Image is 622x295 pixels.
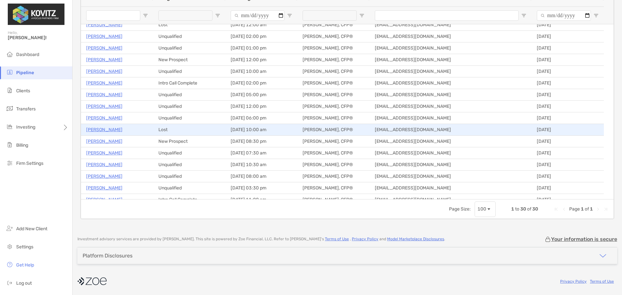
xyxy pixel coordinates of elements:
[86,114,122,122] p: [PERSON_NAME]
[77,274,107,289] img: company logo
[532,112,604,124] div: [DATE]
[86,126,122,134] a: [PERSON_NAME]
[225,54,297,65] div: [DATE] 12:00 pm
[297,159,370,170] div: [PERSON_NAME], CFP®
[6,159,14,167] img: firm-settings icon
[86,21,122,29] p: [PERSON_NAME]
[86,44,122,52] p: [PERSON_NAME]
[8,35,68,40] span: [PERSON_NAME]!
[532,66,604,77] div: [DATE]
[225,159,297,170] div: [DATE] 10:30 am
[225,124,297,135] div: [DATE] 10:00 am
[387,237,444,241] a: Model Marketplace Disclosures
[370,112,532,124] div: [EMAIL_ADDRESS][DOMAIN_NAME]
[86,137,122,145] a: [PERSON_NAME]
[532,89,604,100] div: [DATE]
[581,206,584,212] span: 1
[225,89,297,100] div: [DATE] 05:00 pm
[593,13,599,18] button: Open Filter Menu
[153,136,225,147] div: New Prospect
[532,54,604,65] div: [DATE]
[297,77,370,89] div: [PERSON_NAME], CFP®
[6,50,14,58] img: dashboard icon
[370,19,532,30] div: [EMAIL_ADDRESS][DOMAIN_NAME]
[153,77,225,89] div: Intro Call Complete
[153,182,225,194] div: Unqualified
[77,237,445,242] p: Investment advisory services are provided by [PERSON_NAME] . This site is powered by Zoe Financia...
[370,77,532,89] div: [EMAIL_ADDRESS][DOMAIN_NAME]
[153,19,225,30] div: Lost
[153,171,225,182] div: Unqualified
[16,262,34,268] span: Get Help
[225,31,297,42] div: [DATE] 02:00 pm
[86,102,122,110] a: [PERSON_NAME]
[370,136,532,147] div: [EMAIL_ADDRESS][DOMAIN_NAME]
[86,184,122,192] a: [PERSON_NAME]
[16,280,32,286] span: Log out
[86,161,122,169] a: [PERSON_NAME]
[153,112,225,124] div: Unqualified
[83,253,132,259] div: Platform Disclosures
[511,206,514,212] span: 1
[225,19,297,30] div: [DATE] 12:00 am
[297,66,370,77] div: [PERSON_NAME], CFP®
[532,159,604,170] div: [DATE]
[551,236,617,242] p: Your information is secure
[297,54,370,65] div: [PERSON_NAME], CFP®
[297,194,370,205] div: [PERSON_NAME], CFP®
[297,19,370,30] div: [PERSON_NAME], CFP®
[370,182,532,194] div: [EMAIL_ADDRESS][DOMAIN_NAME]
[225,136,297,147] div: [DATE] 08:30 pm
[153,159,225,170] div: Unqualified
[370,194,532,205] div: [EMAIL_ADDRESS][DOMAIN_NAME]
[560,279,587,284] a: Privacy Policy
[215,13,220,18] button: Open Filter Menu
[590,206,593,212] span: 1
[297,147,370,159] div: [PERSON_NAME], CFP®
[297,124,370,135] div: [PERSON_NAME], CFP®
[532,31,604,42] div: [DATE]
[225,194,297,205] div: [DATE] 11:00 am
[595,207,601,212] div: Next Page
[225,42,297,54] div: [DATE] 01:00 pm
[86,172,122,180] a: [PERSON_NAME]
[532,171,604,182] div: [DATE]
[561,207,567,212] div: Previous Page
[225,66,297,77] div: [DATE] 10:00 am
[370,66,532,77] div: [EMAIL_ADDRESS][DOMAIN_NAME]
[86,149,122,157] a: [PERSON_NAME]
[6,123,14,130] img: investing icon
[86,91,122,99] a: [PERSON_NAME]
[86,32,122,40] a: [PERSON_NAME]
[225,77,297,89] div: [DATE] 02:00 pm
[153,54,225,65] div: New Prospect
[6,105,14,112] img: transfers icon
[16,70,34,75] span: Pipeline
[6,224,14,232] img: add_new_client icon
[297,182,370,194] div: [PERSON_NAME], CFP®
[370,147,532,159] div: [EMAIL_ADDRESS][DOMAIN_NAME]
[6,86,14,94] img: clients icon
[153,101,225,112] div: Unqualified
[86,79,122,87] p: [PERSON_NAME]
[153,147,225,159] div: Unqualified
[6,68,14,76] img: pipeline icon
[297,171,370,182] div: [PERSON_NAME], CFP®
[153,42,225,54] div: Unqualified
[86,56,122,64] a: [PERSON_NAME]
[370,42,532,54] div: [EMAIL_ADDRESS][DOMAIN_NAME]
[16,142,28,148] span: Billing
[532,147,604,159] div: [DATE]
[370,89,532,100] div: [EMAIL_ADDRESS][DOMAIN_NAME]
[6,279,14,287] img: logout icon
[6,141,14,149] img: billing icon
[352,237,378,241] a: Privacy Policy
